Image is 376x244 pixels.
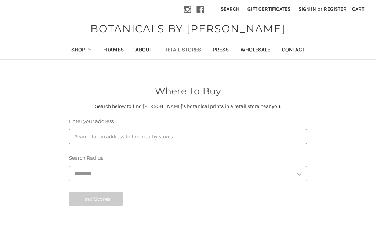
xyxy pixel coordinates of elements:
label: Search Radius [69,154,307,162]
a: BOTANICALS BY [PERSON_NAME] [87,21,289,36]
span: Cart [352,6,364,12]
li: | [209,4,217,15]
h2: Where To Buy [69,84,307,98]
label: Enter your address [69,118,307,125]
a: Contact [276,41,311,59]
a: Shop [65,41,98,59]
a: Frames [97,41,130,59]
button: Find Stores [69,192,123,206]
a: Retail Stores [158,41,207,59]
p: Search below to find [PERSON_NAME]'s botanical prints in a retail store near you. [69,102,307,110]
a: Press [207,41,235,59]
input: Search for an address to find nearby stores [69,129,307,144]
a: About [130,41,158,59]
a: Wholesale [235,41,276,59]
span: or [317,5,323,13]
